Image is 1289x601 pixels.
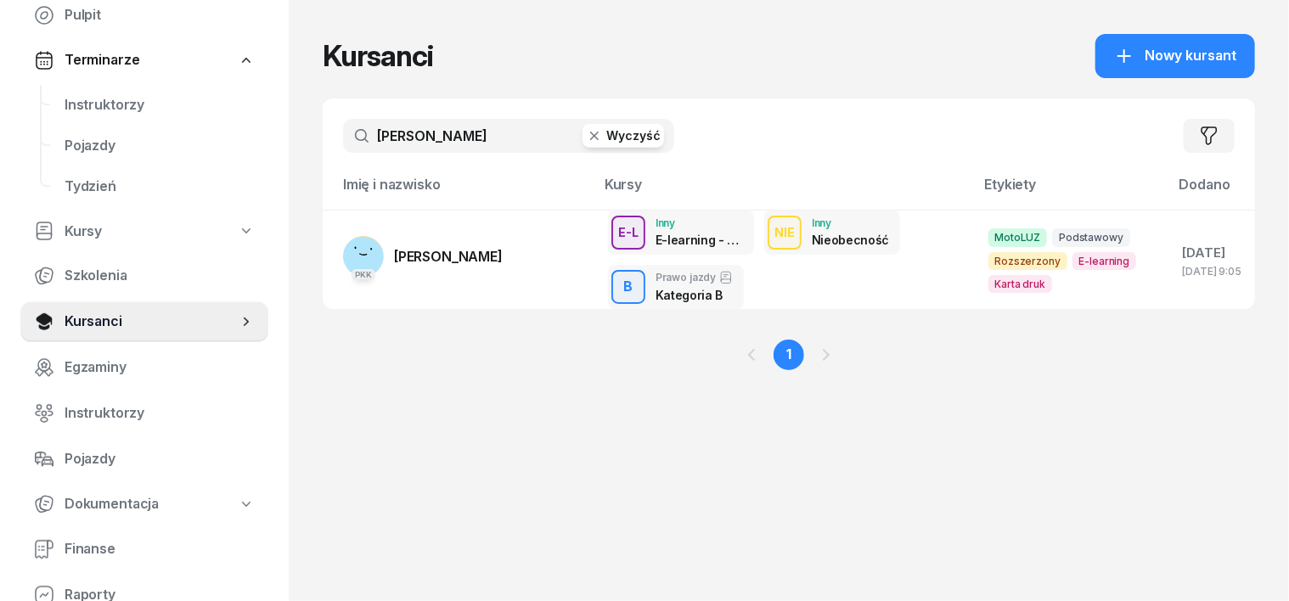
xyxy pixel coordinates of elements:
[656,233,744,247] div: E-learning - 90 dni
[611,216,645,250] button: E-L
[583,124,664,148] button: Wyczyść
[65,265,255,287] span: Szkolenia
[988,275,1052,293] span: Karta druk
[323,41,433,71] h1: Kursanci
[20,393,268,434] a: Instruktorzy
[1183,266,1241,277] div: [DATE] 9:05
[65,49,139,71] span: Terminarze
[656,217,744,228] div: Inny
[352,269,376,280] div: PKK
[1145,45,1236,67] span: Nowy kursant
[656,271,733,284] div: Prawo jazdy
[51,126,268,166] a: Pojazdy
[323,173,594,210] th: Imię i nazwisko
[65,538,255,560] span: Finanse
[20,256,268,296] a: Szkolenia
[65,94,255,116] span: Instruktorzy
[1183,242,1241,264] div: [DATE]
[20,439,268,480] a: Pojazdy
[394,248,503,265] span: [PERSON_NAME]
[65,448,255,470] span: Pojazdy
[65,493,159,515] span: Dokumentacja
[20,529,268,570] a: Finanse
[20,301,268,342] a: Kursanci
[20,212,268,251] a: Kursy
[617,272,640,301] div: B
[51,166,268,207] a: Tydzień
[20,41,268,80] a: Terminarze
[1095,34,1255,78] button: Nowy kursant
[20,485,268,524] a: Dokumentacja
[65,4,255,26] span: Pulpit
[988,228,1048,246] span: MotoLUZ
[611,222,645,243] div: E-L
[1072,252,1136,270] span: E-learning
[65,176,255,198] span: Tydzień
[65,221,102,243] span: Kursy
[988,252,1067,270] span: Rozszerzony
[1052,228,1129,246] span: Podstawowy
[611,270,645,304] button: B
[20,347,268,388] a: Egzaminy
[1169,173,1255,210] th: Dodano
[65,402,255,424] span: Instruktorzy
[65,311,238,333] span: Kursanci
[594,173,975,210] th: Kursy
[656,288,733,302] div: Kategoria B
[343,119,674,153] input: Szukaj
[65,357,255,379] span: Egzaminy
[975,173,1169,210] th: Etykiety
[51,85,268,126] a: Instruktorzy
[65,135,255,157] span: Pojazdy
[343,236,503,277] a: PKK[PERSON_NAME]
